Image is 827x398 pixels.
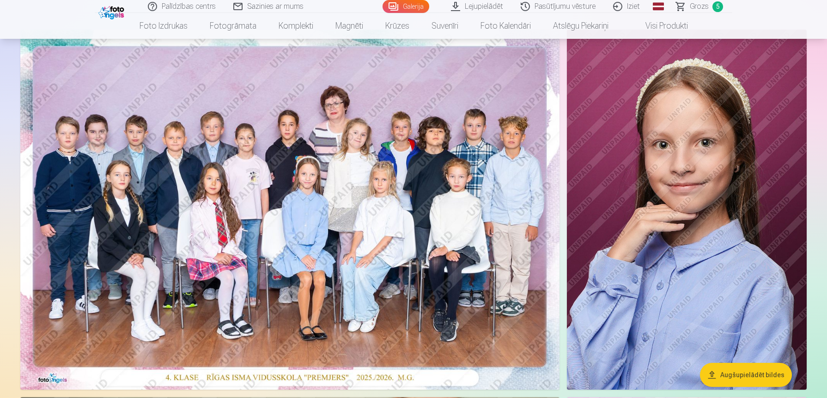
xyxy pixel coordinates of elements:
[469,13,542,39] a: Foto kalendāri
[98,4,127,19] img: /fa1
[542,13,620,39] a: Atslēgu piekariņi
[712,1,723,12] span: 5
[199,13,268,39] a: Fotogrāmata
[374,13,420,39] a: Krūzes
[128,13,199,39] a: Foto izdrukas
[324,13,374,39] a: Magnēti
[620,13,699,39] a: Visi produkti
[420,13,469,39] a: Suvenīri
[700,363,792,387] button: Augšupielādēt bildes
[268,13,324,39] a: Komplekti
[690,1,709,12] span: Grozs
